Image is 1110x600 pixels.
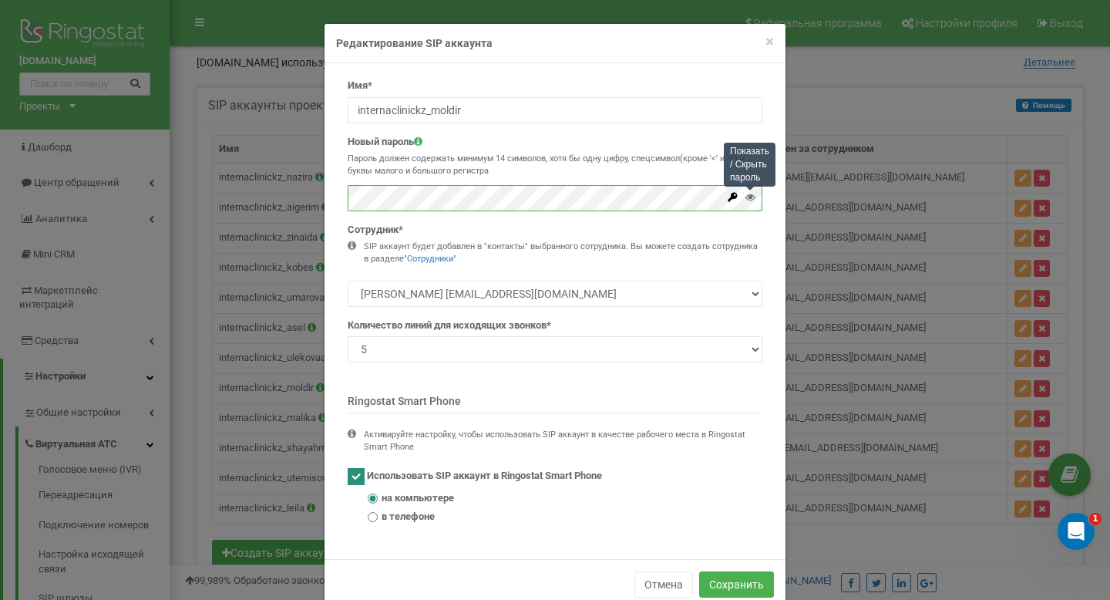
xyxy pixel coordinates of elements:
a: "Сотрудники" [404,254,456,264]
span: × [765,32,774,51]
button: Сохранить [699,571,774,598]
div: SIP аккаунт будет добавлен в "контакты" выбранного сотрудника. Вы можете создать сотрудника в раз... [364,241,762,265]
p: Ringostat Smart Phone [348,393,762,413]
input: на компьютере [368,494,378,504]
div: Активируйте настройку, чтобы использовать SIP аккаунт в качестве рабочего места в Ringostat Smart... [364,429,762,453]
label: Новый пароль [348,135,422,150]
span: Использовать SIP аккаунт в Ringostat Smart Phone [367,470,602,482]
div: Показать / Скрыть пароль [724,143,775,187]
p: Пароль должен содержать минимум 14 символов, хотя бы одну цифру, спецсимвол(кроме '<' и '>') и бу... [348,153,762,177]
h4: Редактирование SIP аккаунта [336,35,774,51]
span: на компьютере [382,491,454,506]
input: в телефоне [368,512,378,522]
span: в телефоне [382,510,435,524]
label: Сотрудник* [348,223,403,238]
button: Отмена [634,571,693,598]
iframe: Intercom live chat [1058,513,1095,550]
label: Количество линий для исходящих звонков* [348,319,551,333]
span: 1 [1089,513,1102,525]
